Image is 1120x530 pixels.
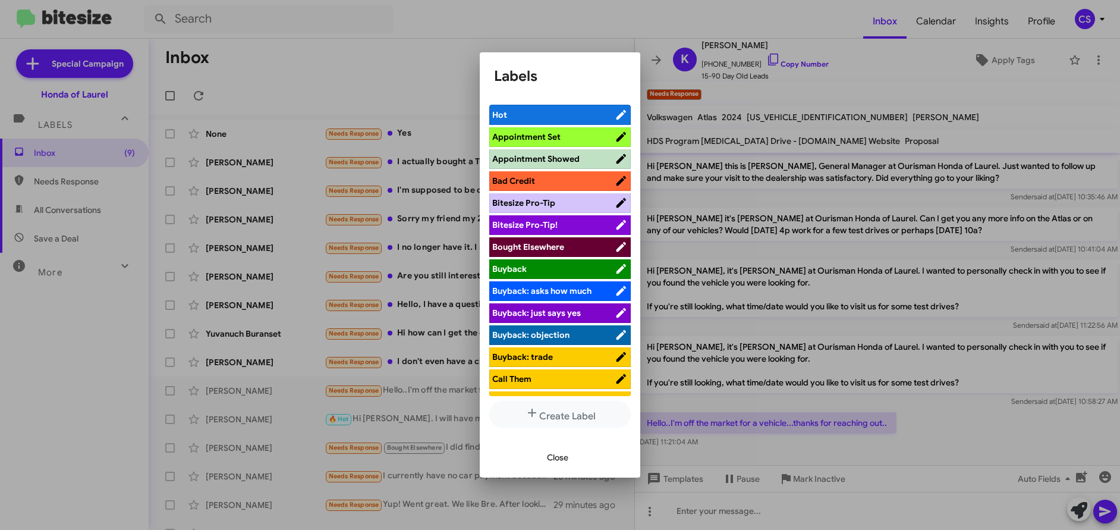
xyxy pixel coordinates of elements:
span: Buyback: objection [492,330,570,340]
span: CLOWN [492,396,524,406]
span: Buyback: asks how much [492,286,592,296]
span: Bitesize Pro-Tip [492,197,555,208]
button: Close [537,447,578,468]
span: Close [547,447,568,468]
span: Bitesize Pro-Tip! [492,219,558,230]
span: Appointment Showed [492,153,580,164]
span: Buyback [492,264,527,274]
button: Create Label [489,401,631,428]
span: Bad Credit [492,175,535,186]
span: Call Them [492,374,531,384]
span: Bought Elsewhere [492,242,564,252]
h1: Labels [494,67,626,86]
span: Buyback: trade [492,352,553,362]
span: Buyback: just says yes [492,308,581,318]
span: Appointment Set [492,131,561,142]
span: Hot [492,109,507,120]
